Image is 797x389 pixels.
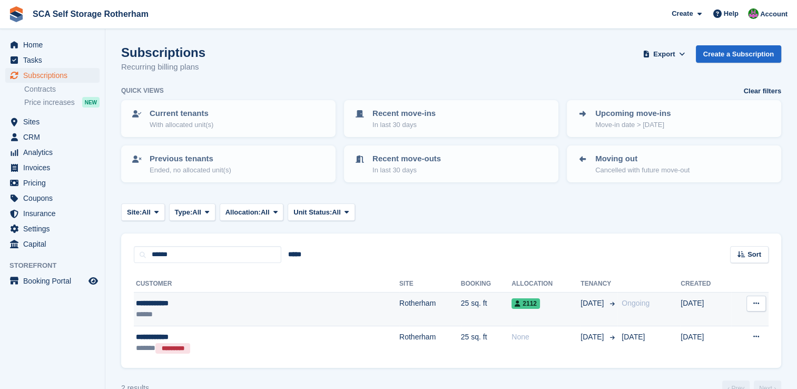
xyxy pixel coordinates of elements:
td: [DATE] [681,293,731,326]
span: Invoices [23,160,86,175]
span: Insurance [23,206,86,221]
span: Capital [23,237,86,251]
button: Unit Status: All [288,203,355,221]
a: menu [5,37,100,52]
a: Current tenants With allocated unit(s) [122,101,334,136]
a: menu [5,221,100,236]
th: Booking [461,276,512,293]
p: Current tenants [150,108,213,120]
td: [DATE] [681,326,731,359]
p: Recent move-ins [372,108,436,120]
p: Moving out [595,153,690,165]
a: menu [5,114,100,129]
a: menu [5,68,100,83]
th: Site [399,276,461,293]
a: menu [5,130,100,144]
div: None [511,332,580,343]
button: Site: All [121,203,165,221]
span: Tasks [23,53,86,67]
p: In last 30 days [372,120,436,130]
p: Upcoming move-ins [595,108,671,120]
p: Recurring billing plans [121,61,205,73]
a: menu [5,160,100,175]
p: Ended, no allocated unit(s) [150,165,231,176]
span: Site: [127,207,142,218]
button: Type: All [169,203,215,221]
a: Recent move-ins In last 30 days [345,101,557,136]
span: Allocation: [225,207,261,218]
p: Cancelled with future move-out [595,165,690,176]
th: Tenancy [580,276,617,293]
a: Create a Subscription [696,45,781,63]
span: Ongoing [622,299,650,307]
span: All [192,207,201,218]
div: NEW [82,97,100,108]
td: 25 sq. ft [461,326,512,359]
span: 2112 [511,298,540,309]
span: Analytics [23,145,86,160]
button: Export [641,45,687,63]
span: Unit Status: [293,207,332,218]
td: Rotherham [399,326,461,359]
a: Previous tenants Ended, no allocated unit(s) [122,147,334,181]
span: Help [724,8,739,19]
a: Clear filters [743,86,781,96]
p: Previous tenants [150,153,231,165]
a: Recent move-outs In last 30 days [345,147,557,181]
td: 25 sq. ft [461,293,512,326]
span: All [332,207,341,218]
a: menu [5,191,100,206]
span: [DATE] [580,332,606,343]
span: [DATE] [622,333,645,341]
a: menu [5,206,100,221]
span: CRM [23,130,86,144]
span: Create [672,8,693,19]
h1: Subscriptions [121,45,205,60]
span: Account [760,9,788,20]
a: menu [5,176,100,190]
span: Storefront [9,260,105,271]
span: [DATE] [580,298,606,309]
h6: Quick views [121,86,164,95]
a: Preview store [87,275,100,287]
span: Subscriptions [23,68,86,83]
th: Created [681,276,731,293]
span: Settings [23,221,86,236]
a: Price increases NEW [24,96,100,108]
a: Contracts [24,84,100,94]
p: With allocated unit(s) [150,120,213,130]
td: Rotherham [399,293,461,326]
p: In last 30 days [372,165,441,176]
span: Sites [23,114,86,129]
a: menu [5,237,100,251]
a: menu [5,53,100,67]
th: Customer [134,276,399,293]
a: Moving out Cancelled with future move-out [568,147,780,181]
button: Allocation: All [220,203,284,221]
span: Home [23,37,86,52]
span: Pricing [23,176,86,190]
img: Sarah Race [748,8,759,19]
a: SCA Self Storage Rotherham [28,5,153,23]
a: menu [5,145,100,160]
a: Upcoming move-ins Move-in date > [DATE] [568,101,780,136]
th: Allocation [511,276,580,293]
span: Coupons [23,191,86,206]
span: Price increases [24,98,75,108]
span: Sort [747,249,761,260]
img: stora-icon-8386f47178a22dfd0bd8f6a31ec36ba5ce8667c1dd55bd0f319d3a0aa187defe.svg [8,6,24,22]
span: Type: [175,207,193,218]
span: All [142,207,151,218]
p: Move-in date > [DATE] [595,120,671,130]
p: Recent move-outs [372,153,441,165]
span: Export [653,49,675,60]
span: All [261,207,270,218]
span: Booking Portal [23,274,86,288]
a: menu [5,274,100,288]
